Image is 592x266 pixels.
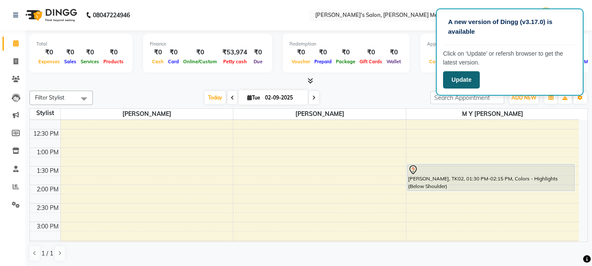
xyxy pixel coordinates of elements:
button: Update [443,71,480,89]
div: [PERSON_NAME], TK02, 01:30 PM-02:15 PM, Colors - Highlights (Below Shoulder) [408,164,574,191]
div: 1:00 PM [35,148,60,157]
input: Search Appointment [430,91,504,104]
span: Expenses [36,59,62,64]
div: ₹0 [62,48,78,57]
div: ₹0 [78,48,101,57]
span: ADD NEW [511,94,536,101]
div: ₹0 [166,48,181,57]
div: ₹0 [150,48,166,57]
div: 12:30 PM [32,129,60,138]
span: Wallet [384,59,403,64]
span: [PERSON_NAME] [61,109,233,119]
span: Package [334,59,357,64]
div: ₹0 [384,48,403,57]
span: Card [166,59,181,64]
div: Appointment [427,40,532,48]
div: ₹0 [181,48,219,57]
div: Finance [150,40,265,48]
div: ₹0 [334,48,357,57]
span: Today [205,91,226,104]
div: ₹0 [312,48,334,57]
div: Redemption [289,40,403,48]
span: Products [101,59,126,64]
span: Voucher [289,59,312,64]
span: Due [251,59,265,64]
img: Admin [538,8,553,22]
span: Completed [427,59,456,64]
span: 1 / 1 [41,249,53,258]
div: ₹0 [101,48,126,57]
div: 0 [427,48,456,57]
div: ₹0 [289,48,312,57]
span: Services [78,59,101,64]
img: logo [22,3,79,27]
div: 1:30 PM [35,167,60,175]
p: A new version of Dingg (v3.17.0) is available [448,17,571,36]
div: ₹53,974 [219,48,251,57]
b: 08047224946 [93,3,130,27]
span: Cash [150,59,166,64]
div: 2:30 PM [35,204,60,212]
span: Sales [62,59,78,64]
span: m y [PERSON_NAME] [406,109,579,119]
span: Tue [245,94,262,101]
div: Stylist [30,109,60,118]
div: ₹0 [36,48,62,57]
div: ₹0 [251,48,265,57]
p: Click on ‘Update’ or refersh browser to get the latest version. [443,49,576,67]
button: ADD NEW [509,92,538,104]
span: [PERSON_NAME] [233,109,406,119]
div: 3:30 PM [35,241,60,250]
span: Petty cash [221,59,249,64]
input: 2025-09-02 [262,91,305,104]
div: 3:00 PM [35,222,60,231]
div: ₹0 [357,48,384,57]
span: Filter Stylist [35,94,65,101]
div: Total [36,40,126,48]
span: Online/Custom [181,59,219,64]
span: Prepaid [312,59,334,64]
span: Gift Cards [357,59,384,64]
div: 2:00 PM [35,185,60,194]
